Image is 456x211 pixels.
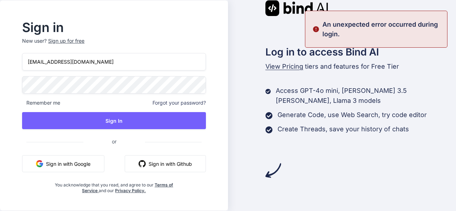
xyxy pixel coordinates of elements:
[82,182,173,193] a: Terms of Service
[125,155,206,172] button: Sign in with Github
[276,86,456,106] p: Access GPT-4o mini, [PERSON_NAME] 3.5 [PERSON_NAME], Llama 3 models
[265,0,328,16] img: Bind AI logo
[152,99,206,106] span: Forgot your password?
[36,160,43,167] img: google
[22,112,206,129] button: Sign In
[22,155,104,172] button: Sign in with Google
[83,133,145,150] span: or
[278,110,427,120] p: Generate Code, use Web Search, try code editor
[48,37,84,44] div: Sign up for free
[22,37,206,53] p: New user?
[322,20,443,39] p: An unexpected error occurred during login.
[115,188,146,193] a: Privacy Policy.
[139,160,146,167] img: github
[22,22,206,33] h2: Sign in
[265,163,281,178] img: arrow
[265,62,456,72] p: tiers and features for Free Tier
[265,44,456,59] h2: Log in to access Bind AI
[278,124,409,134] p: Create Threads, save your history of chats
[312,20,320,39] img: alert
[53,178,175,194] div: You acknowledge that you read, and agree to our and our
[265,63,303,70] span: View Pricing
[22,99,60,106] span: Remember me
[22,53,206,70] input: Login or Email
